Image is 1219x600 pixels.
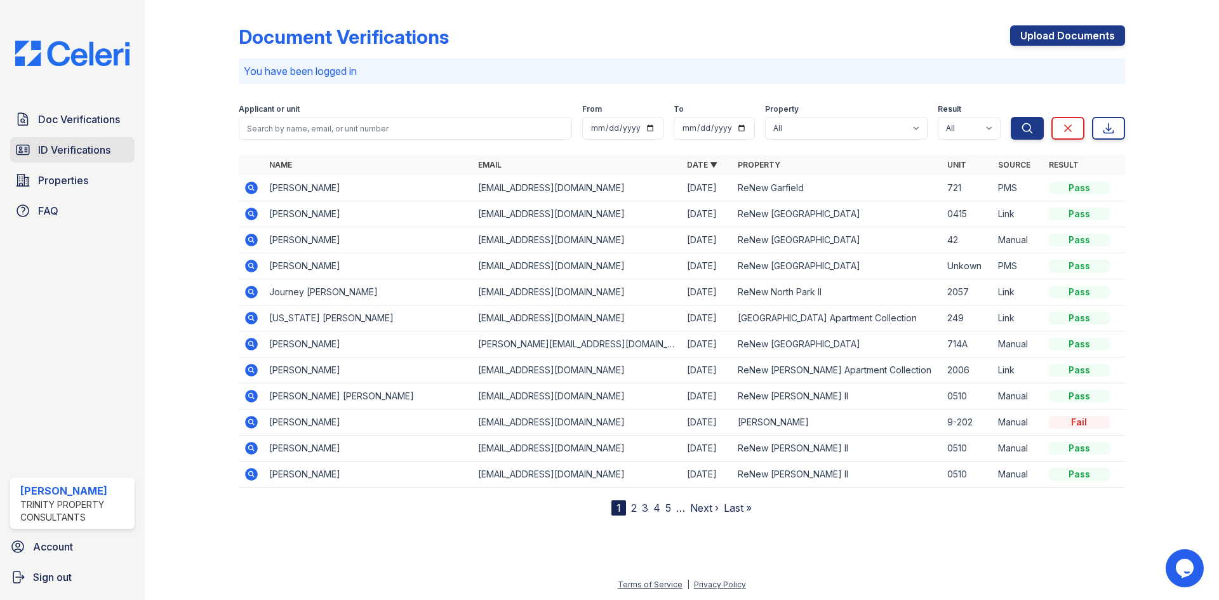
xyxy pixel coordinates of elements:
[942,462,993,488] td: 0510
[733,410,942,436] td: [PERSON_NAME]
[38,203,58,218] span: FAQ
[1049,286,1110,298] div: Pass
[1166,549,1206,587] iframe: chat widget
[682,175,733,201] td: [DATE]
[993,462,1044,488] td: Manual
[1049,312,1110,324] div: Pass
[264,305,473,331] td: [US_STATE] [PERSON_NAME]
[1049,468,1110,481] div: Pass
[694,580,746,589] a: Privacy Policy
[38,112,120,127] span: Doc Verifications
[473,357,682,383] td: [EMAIL_ADDRESS][DOMAIN_NAME]
[942,201,993,227] td: 0415
[733,227,942,253] td: ReNew [GEOGRAPHIC_DATA]
[264,253,473,279] td: [PERSON_NAME]
[20,498,130,524] div: Trinity Property Consultants
[665,502,671,514] a: 5
[942,175,993,201] td: 721
[942,305,993,331] td: 249
[733,201,942,227] td: ReNew [GEOGRAPHIC_DATA]
[1049,390,1110,403] div: Pass
[1049,442,1110,455] div: Pass
[733,357,942,383] td: ReNew [PERSON_NAME] Apartment Collection
[618,580,683,589] a: Terms of Service
[1049,182,1110,194] div: Pass
[682,410,733,436] td: [DATE]
[478,160,502,170] a: Email
[1049,338,1110,350] div: Pass
[1049,416,1110,429] div: Fail
[690,502,719,514] a: Next ›
[942,357,993,383] td: 2006
[582,104,602,114] label: From
[993,436,1044,462] td: Manual
[611,500,626,516] div: 1
[1049,160,1079,170] a: Result
[473,331,682,357] td: [PERSON_NAME][EMAIL_ADDRESS][DOMAIN_NAME]
[938,104,961,114] label: Result
[682,331,733,357] td: [DATE]
[473,227,682,253] td: [EMAIL_ADDRESS][DOMAIN_NAME]
[269,160,292,170] a: Name
[733,331,942,357] td: ReNew [GEOGRAPHIC_DATA]
[631,502,637,514] a: 2
[244,63,1120,79] p: You have been logged in
[765,104,799,114] label: Property
[33,539,73,554] span: Account
[993,279,1044,305] td: Link
[264,175,473,201] td: [PERSON_NAME]
[10,137,135,163] a: ID Verifications
[239,25,449,48] div: Document Verifications
[264,462,473,488] td: [PERSON_NAME]
[942,227,993,253] td: 42
[38,173,88,188] span: Properties
[10,198,135,223] a: FAQ
[1049,260,1110,272] div: Pass
[942,436,993,462] td: 0510
[653,502,660,514] a: 4
[473,201,682,227] td: [EMAIL_ADDRESS][DOMAIN_NAME]
[733,462,942,488] td: ReNew [PERSON_NAME] II
[5,564,140,590] a: Sign out
[473,175,682,201] td: [EMAIL_ADDRESS][DOMAIN_NAME]
[1010,25,1125,46] a: Upload Documents
[993,305,1044,331] td: Link
[733,279,942,305] td: ReNew North Park II
[682,462,733,488] td: [DATE]
[733,436,942,462] td: ReNew [PERSON_NAME] II
[264,331,473,357] td: [PERSON_NAME]
[993,410,1044,436] td: Manual
[993,357,1044,383] td: Link
[642,502,648,514] a: 3
[264,227,473,253] td: [PERSON_NAME]
[10,107,135,132] a: Doc Verifications
[993,331,1044,357] td: Manual
[264,383,473,410] td: [PERSON_NAME] [PERSON_NAME]
[264,357,473,383] td: [PERSON_NAME]
[733,383,942,410] td: ReNew [PERSON_NAME] II
[942,331,993,357] td: 714A
[676,500,685,516] span: …
[682,357,733,383] td: [DATE]
[1049,364,1110,377] div: Pass
[687,160,717,170] a: Date ▼
[20,483,130,498] div: [PERSON_NAME]
[264,279,473,305] td: Journey [PERSON_NAME]
[993,227,1044,253] td: Manual
[473,410,682,436] td: [EMAIL_ADDRESS][DOMAIN_NAME]
[10,168,135,193] a: Properties
[1049,208,1110,220] div: Pass
[682,227,733,253] td: [DATE]
[724,502,752,514] a: Last »
[682,305,733,331] td: [DATE]
[5,534,140,559] a: Account
[942,383,993,410] td: 0510
[473,462,682,488] td: [EMAIL_ADDRESS][DOMAIN_NAME]
[682,436,733,462] td: [DATE]
[942,279,993,305] td: 2057
[473,253,682,279] td: [EMAIL_ADDRESS][DOMAIN_NAME]
[264,201,473,227] td: [PERSON_NAME]
[1049,234,1110,246] div: Pass
[942,253,993,279] td: Unkown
